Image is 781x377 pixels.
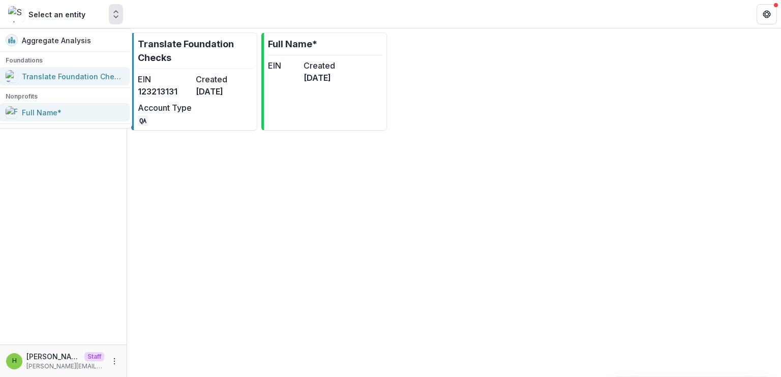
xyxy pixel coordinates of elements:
[131,33,257,131] a: Translate Foundation ChecksEIN123213131Created[DATE]Account TypeQA
[26,362,104,371] p: [PERSON_NAME][EMAIL_ADDRESS][DOMAIN_NAME]
[84,352,104,361] p: Staff
[138,85,192,98] dd: 123213131
[109,4,123,24] button: Open entity switcher
[261,33,387,131] a: Full Name*EINCreated[DATE]
[138,37,253,65] p: Translate Foundation Checks
[757,4,777,24] button: Get Help
[26,351,80,362] p: [PERSON_NAME]
[138,73,192,85] dt: EIN
[268,37,317,51] p: Full Name*
[8,6,24,22] img: Select an entity
[138,115,148,126] code: QA
[304,59,335,72] dt: Created
[108,355,121,367] button: More
[268,59,299,72] dt: EIN
[196,85,250,98] dd: [DATE]
[138,102,192,114] dt: Account Type
[28,9,85,20] div: Select an entity
[196,73,250,85] dt: Created
[12,358,17,364] div: Himanshu
[304,72,335,84] dd: [DATE]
